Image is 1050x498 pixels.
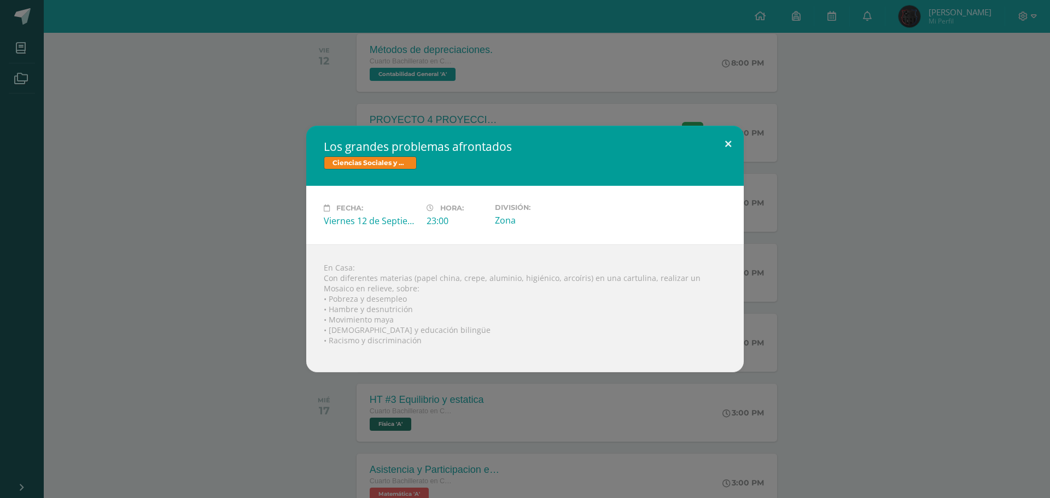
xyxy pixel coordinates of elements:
[495,203,589,212] label: División:
[713,126,744,163] button: Close (Esc)
[427,215,486,227] div: 23:00
[306,244,744,372] div: En Casa: Con diferentes materias (papel china, crepe, aluminio, higiénico, arcoíris) en una cartu...
[495,214,589,226] div: Zona
[440,204,464,212] span: Hora:
[324,215,418,227] div: Viernes 12 de Septiembre
[324,156,417,169] span: Ciencias Sociales y Formación Ciudadana
[336,204,363,212] span: Fecha:
[324,139,726,154] h2: Los grandes problemas afrontados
